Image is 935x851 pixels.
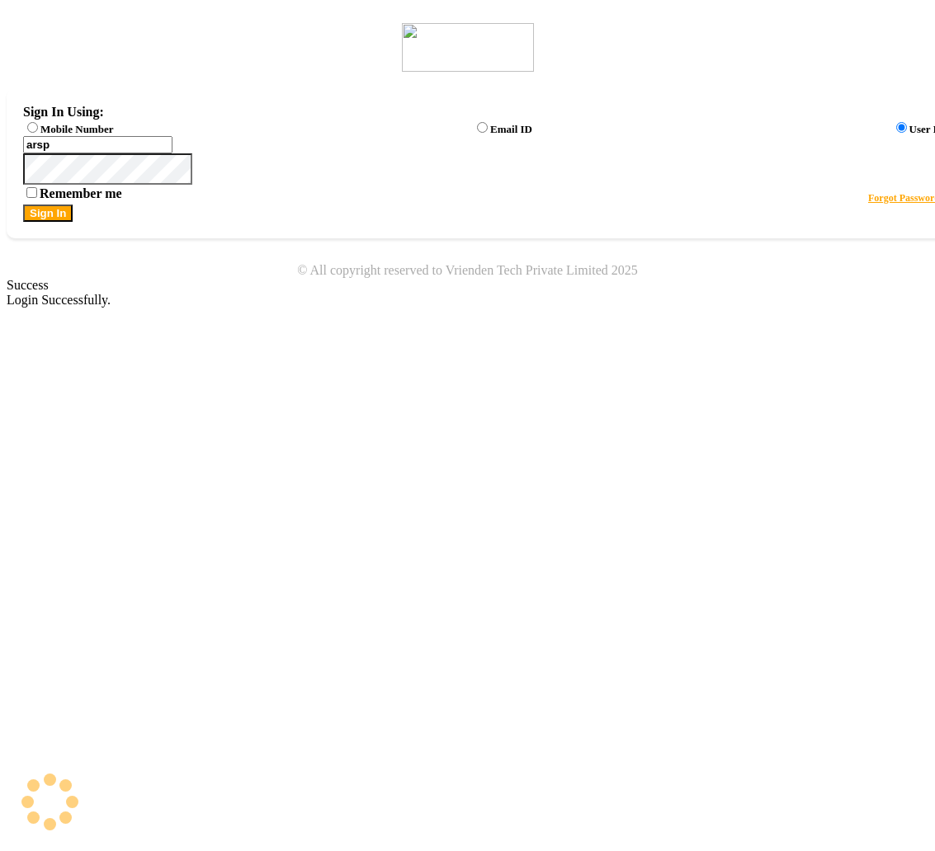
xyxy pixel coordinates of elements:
[23,105,104,119] label: Sign In Using:
[23,205,73,222] button: Sign In
[23,153,192,185] input: Username
[402,23,534,72] img: logo1.svg
[40,123,113,135] label: Mobile Number
[7,263,928,278] div: © All copyright reserved to Vrienden Tech Private Limited 2025
[26,187,37,198] input: Remember me
[490,123,532,135] label: Email ID
[23,186,122,200] label: Remember me
[7,278,928,293] div: Success
[23,136,172,153] input: Username
[7,293,928,308] div: Login Successfully.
